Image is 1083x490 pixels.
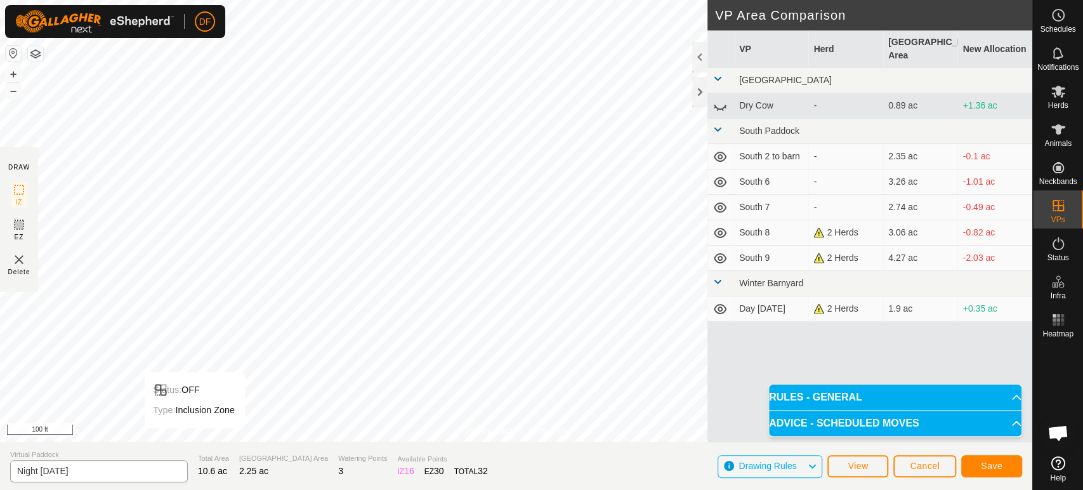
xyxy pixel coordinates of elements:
span: Animals [1044,140,1072,147]
td: 4.27 ac [883,246,958,271]
span: Available Points [397,454,487,465]
span: [GEOGRAPHIC_DATA] Area [239,453,328,464]
label: Type: [153,405,175,415]
div: OFF [153,382,235,397]
button: Reset Map [6,46,21,61]
div: - [813,175,878,189]
div: 2 Herds [813,226,878,239]
span: DF [199,15,211,29]
th: New Allocation [957,30,1032,68]
span: Notifications [1037,63,1079,71]
div: 2 Herds [813,302,878,315]
span: Infra [1050,292,1065,300]
td: South 9 [734,246,809,271]
td: -1.01 ac [957,169,1032,195]
td: Day [DATE] [734,296,809,322]
p-accordion-header: RULES - GENERAL [769,385,1021,410]
button: Cancel [893,455,956,477]
span: Watering Points [338,453,387,464]
span: 2.25 ac [239,466,268,476]
span: [GEOGRAPHIC_DATA] [739,75,832,85]
div: Inclusion Zone [153,402,235,418]
div: - [813,201,878,214]
th: VP [734,30,809,68]
h2: VP Area Comparison [715,8,1032,23]
span: Schedules [1040,25,1075,33]
span: 32 [478,466,488,476]
span: Winter Barnyard [739,278,803,288]
span: Save [981,461,1002,471]
th: [GEOGRAPHIC_DATA] Area [883,30,958,68]
td: South 6 [734,169,809,195]
div: - [813,150,878,163]
div: Open chat [1039,414,1077,452]
a: Contact Us [528,425,566,437]
div: - [813,99,878,112]
span: View [848,461,868,471]
td: 0.89 ac [883,93,958,119]
button: View [827,455,888,477]
span: Herds [1047,102,1068,109]
span: Help [1050,474,1066,482]
button: + [6,67,21,82]
td: +1.36 ac [957,93,1032,119]
a: Privacy Policy [466,425,513,437]
div: 2 Herds [813,251,878,265]
span: Heatmap [1042,330,1073,338]
span: 3 [338,466,343,476]
div: IZ [397,465,414,478]
td: +0.35 ac [957,296,1032,322]
div: DRAW [8,162,30,172]
td: -0.49 ac [957,195,1032,220]
td: South 2 to barn [734,144,809,169]
td: 2.74 ac [883,195,958,220]
td: 1.9 ac [883,296,958,322]
td: -0.82 ac [957,220,1032,246]
span: 30 [434,466,444,476]
td: -0.1 ac [957,144,1032,169]
span: Drawing Rules [738,461,796,471]
span: Virtual Paddock [10,449,188,460]
span: Neckbands [1039,178,1077,185]
span: 16 [404,466,414,476]
img: Gallagher Logo [15,10,174,33]
div: TOTAL [454,465,488,478]
td: 3.06 ac [883,220,958,246]
span: Delete [8,267,30,277]
span: IZ [16,197,23,207]
td: South 7 [734,195,809,220]
span: ADVICE - SCHEDULED MOVES [769,418,919,428]
span: Status [1047,254,1068,262]
span: RULES - GENERAL [769,392,862,402]
td: -2.03 ac [957,246,1032,271]
button: Map Layers [28,46,43,62]
td: 3.26 ac [883,169,958,195]
p-accordion-header: ADVICE - SCHEDULED MOVES [769,411,1021,436]
span: Cancel [910,461,940,471]
span: EZ [15,232,24,242]
span: South Paddock [739,126,799,136]
img: VP [11,252,27,267]
span: Total Area [198,453,229,464]
td: South 8 [734,220,809,246]
span: 10.6 ac [198,466,227,476]
td: Dry Cow [734,93,809,119]
button: Save [961,455,1022,477]
button: – [6,83,21,98]
span: VPs [1051,216,1065,223]
th: Herd [808,30,883,68]
td: 2.35 ac [883,144,958,169]
a: Help [1033,451,1083,487]
div: EZ [424,465,444,478]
